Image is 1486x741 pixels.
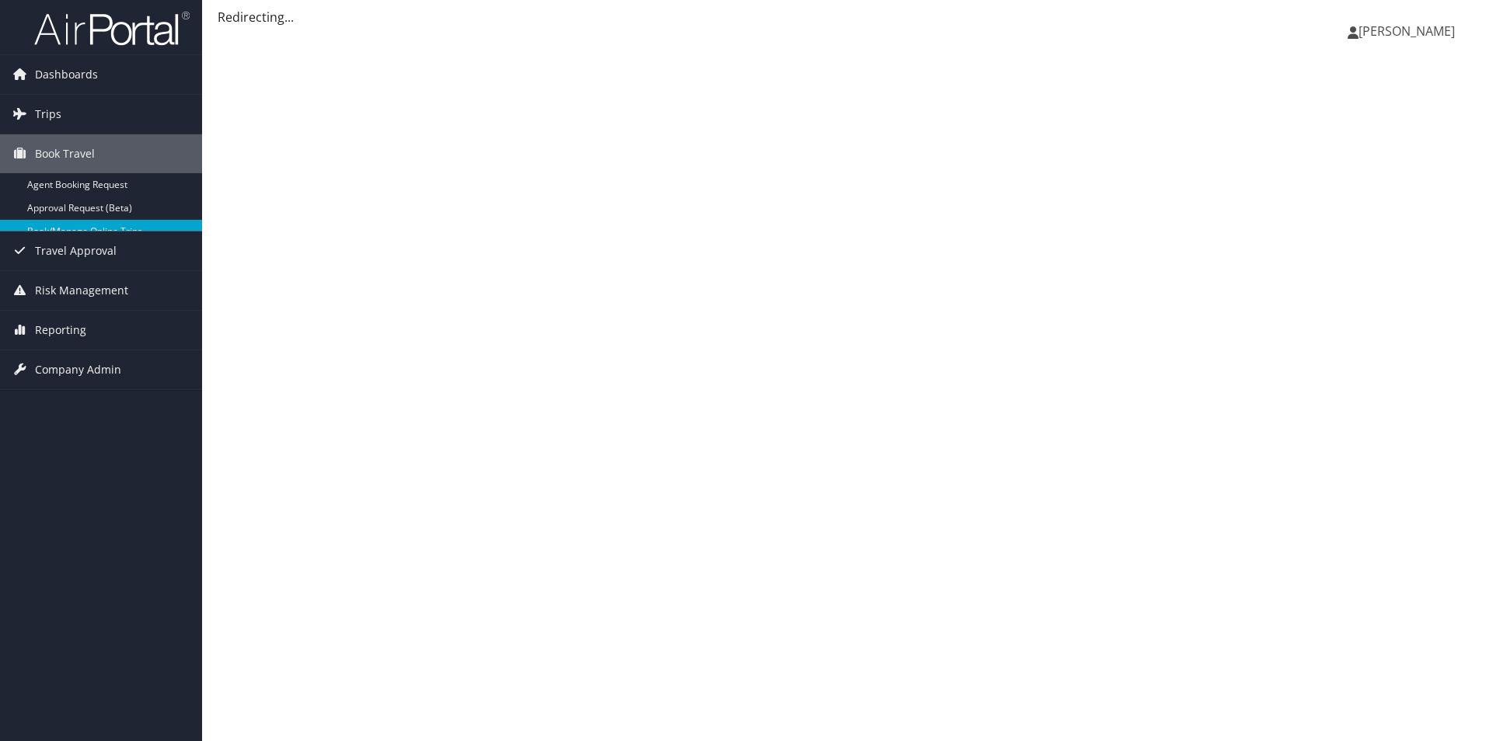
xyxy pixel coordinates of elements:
[35,271,128,310] span: Risk Management
[35,55,98,94] span: Dashboards
[35,350,121,389] span: Company Admin
[218,8,1470,26] div: Redirecting...
[1359,23,1455,40] span: [PERSON_NAME]
[35,311,86,350] span: Reporting
[35,134,95,173] span: Book Travel
[34,10,190,47] img: airportal-logo.png
[35,231,117,270] span: Travel Approval
[1348,8,1470,54] a: [PERSON_NAME]
[35,95,61,134] span: Trips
